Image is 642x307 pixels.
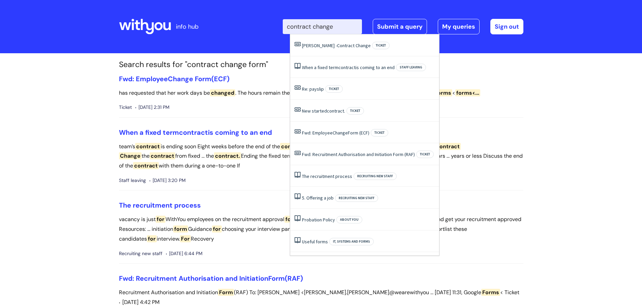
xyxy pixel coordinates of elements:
a: Sign out [490,19,523,34]
span: Change [333,130,348,136]
a: Submit a query [373,19,427,34]
a: My queries [438,19,480,34]
p: vacancy is just WithYou employees on the recruitment approval (RAF). We'll ... Fill in the recrui... [119,215,523,244]
a: Probation Policy [302,217,335,223]
span: Ticket [505,288,519,298]
a: When a fixed termcontractis coming to an end [119,128,272,137]
span: Ticket [372,42,390,49]
span: Ticket [119,103,132,112]
span: Ticket [346,107,364,115]
span: Forms [481,289,500,296]
span: Recruiting new staff [354,173,397,180]
span: for [147,235,157,242]
span: Staff leaving [396,64,426,71]
span: [DATE] 2:31 PM [135,103,170,112]
span: contract. [214,152,241,159]
a: Fwd: EmployeeChange Form(ECF) [119,74,230,83]
span: contract [179,128,208,137]
a: New startedcontract. [302,108,345,114]
a: Re: payslip [302,86,324,92]
a: Fwd: Recruitment Authorisation and InitiationForm(RAF) [119,274,303,283]
span: form [284,216,299,223]
span: contract. [327,108,345,114]
span: [DATE] 6:44 PM [166,249,203,258]
span: Ticket [416,151,434,158]
span: About you [336,216,362,223]
span: Change [119,152,142,159]
a: Fwd: EmployeeChangeForm (ECF) [302,130,369,136]
span: contract [150,152,175,159]
p: team’s is ending soon Eight weeks before the end of the you will ... fixed term Extend the fixed ... [119,142,523,171]
span: For [180,235,191,242]
span: contract [135,143,161,150]
a: 5. Offering a job [302,195,334,201]
span: Change [168,74,193,83]
input: Search [283,19,362,34]
span: contract [133,162,159,169]
h1: Search results for "contract change form" [119,60,523,69]
span: for [212,225,222,233]
p: has requested that her work days be . The hours remain the same. Me ... Forwarded message -------... [119,88,523,98]
span: Contract [337,42,355,49]
a: The recruitment process [302,173,352,179]
span: contract [338,64,356,70]
span: Form [195,74,211,83]
a: [PERSON_NAME] -Contract Change [302,42,371,49]
div: | - [283,19,523,34]
a: When a fixed termcontractis coming to an end [302,64,395,70]
span: changed [210,89,235,96]
span: Staff leaving [119,176,146,185]
span: [DATE] 3:20 PM [149,176,186,185]
span: Change [356,42,371,49]
span: Form [218,289,234,296]
a: The recruitment process [119,201,201,210]
span: forms<... [455,89,480,96]
span: Forms [433,89,452,96]
span: Ticket [325,85,343,93]
span: Form [268,274,285,283]
a: Fwd: Recruitment Authorisation and Initiation Form (RAF) [302,151,415,157]
span: for [156,216,165,223]
span: contract, [280,143,307,150]
p: info hub [176,21,198,32]
span: IT, systems and forms [329,238,374,245]
span: Recruiting new staff [119,249,162,258]
a: Useful forms [302,239,328,245]
span: Ticket [371,129,388,136]
span: Recruiting new staff [335,194,378,202]
span: contract [435,143,461,150]
span: form [173,225,188,233]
